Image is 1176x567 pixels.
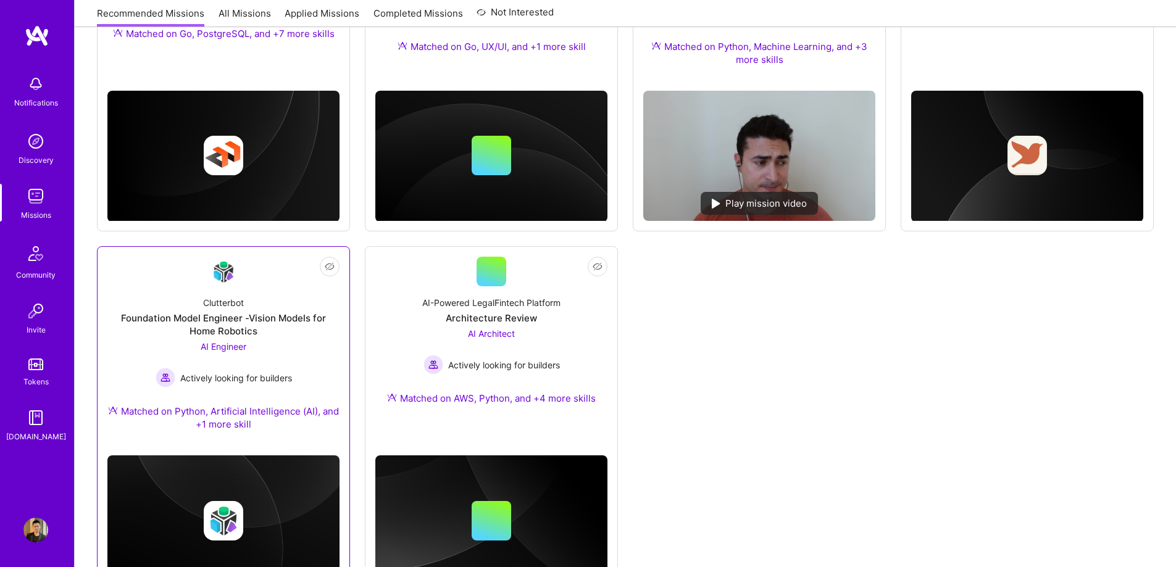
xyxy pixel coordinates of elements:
[398,40,586,53] div: Matched on Go, UX/UI, and +1 more skill
[23,405,48,430] img: guide book
[209,257,238,286] img: Company Logo
[19,154,54,167] div: Discovery
[113,27,335,40] div: Matched on Go, PostgreSQL, and +7 more skills
[107,405,340,431] div: Matched on Python, Artificial Intelligence (AI), and +1 more skill
[28,358,43,370] img: tokens
[203,296,244,309] div: Clutterbot
[643,40,875,66] div: Matched on Python, Machine Learning, and +3 more skills
[712,199,720,209] img: play
[446,312,537,325] div: Architecture Review
[107,312,340,337] div: Foundation Model Engineer -Vision Models for Home Robotics
[97,7,204,27] a: Recommended Missions
[375,91,607,222] img: cover
[204,136,243,175] img: Company logo
[387,392,596,405] div: Matched on AWS, Python, and +4 more skills
[25,25,49,47] img: logo
[113,28,123,38] img: Ateam Purple Icon
[23,129,48,154] img: discovery
[593,262,603,271] i: icon EyeClosed
[398,41,407,51] img: Ateam Purple Icon
[325,262,335,271] i: icon EyeClosed
[23,72,48,96] img: bell
[108,405,118,415] img: Ateam Purple Icon
[20,518,51,542] a: User Avatar
[477,5,554,27] a: Not Interested
[701,192,818,215] div: Play mission video
[423,355,443,375] img: Actively looking for builders
[285,7,359,27] a: Applied Missions
[16,268,56,281] div: Community
[375,257,607,420] a: AI-Powered LegalFintech PlatformArchitecture ReviewAI Architect Actively looking for buildersActi...
[21,239,51,268] img: Community
[1007,136,1047,175] img: Company logo
[6,430,66,443] div: [DOMAIN_NAME]
[219,7,271,27] a: All Missions
[14,96,58,109] div: Notifications
[201,341,246,352] span: AI Engineer
[23,299,48,323] img: Invite
[23,375,49,388] div: Tokens
[387,392,397,402] img: Ateam Purple Icon
[23,184,48,209] img: teamwork
[448,358,560,371] span: Actively looking for builders
[911,91,1143,222] img: cover
[23,518,48,542] img: User Avatar
[204,501,243,540] img: Company logo
[468,328,515,339] span: AI Architect
[27,323,46,336] div: Invite
[651,41,661,51] img: Ateam Purple Icon
[107,257,340,445] a: Company LogoClutterbotFoundation Model Engineer -Vision Models for Home RoboticsAI Engineer Activ...
[21,209,51,221] div: Missions
[373,7,463,27] a: Completed Missions
[156,368,175,387] img: Actively looking for builders
[422,296,561,309] div: AI-Powered LegalFintech Platform
[180,371,292,384] span: Actively looking for builders
[107,91,340,222] img: cover
[643,91,875,221] img: No Mission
